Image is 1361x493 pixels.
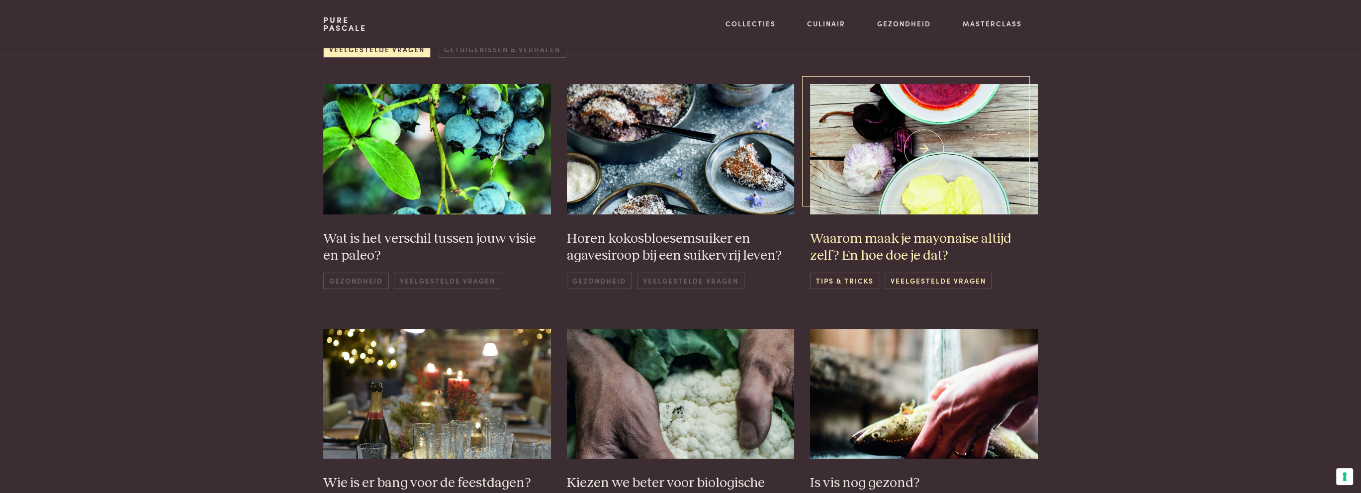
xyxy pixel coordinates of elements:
span: Veelgestelde vragen [885,273,992,289]
img: _DSC3691 [323,329,551,459]
img: _40T6542 [810,329,1038,459]
img: _DSC8270 [567,84,795,214]
button: Uw voorkeuren voor toestemming voor trackingtechnologieën [1336,468,1353,485]
h3: Waarom maak je mayonaise altijd zelf? En hoe doe je dat? [810,230,1038,265]
h3: Wie is er bang voor de feestdagen? [323,475,551,492]
a: Getuigenissen & Verhalen [439,41,566,58]
span: Veelgestelde vragen [394,273,501,289]
img: PE120-20Bloemkool201600x755.jpeg [567,329,795,459]
img: DSC_5963 [323,84,551,214]
a: Collecties [726,18,776,29]
a: PurePascale [323,16,366,32]
img: pascale3_5_0838 1 [810,84,1038,214]
a: Veelgestelde vragen [323,41,430,58]
h3: Is vis nog gezond? [810,475,1038,492]
h3: Horen kokosbloesemsuiker en agavesiroop bij een suikervrij leven? [567,230,795,265]
span: Gezondheid [323,273,388,289]
a: Culinair [807,18,845,29]
h3: Wat is het verschil tussen jouw visie en paleo? [323,230,551,265]
a: _DSC8270 Horen kokosbloesemsuiker en agavesiroop bij een suikervrij leven? GezondheidVeelgestelde... [567,84,795,289]
a: DSC_5963 Wat is het verschil tussen jouw visie en paleo? GezondheidVeelgestelde vragen [323,84,551,289]
span: Veelgestelde vragen [637,273,744,289]
a: pascale3_5_0838 1 Waarom maak je mayonaise altijd zelf? En hoe doe je dat? Tips & TricksVeelgeste... [810,84,1038,289]
a: Gezondheid [877,18,931,29]
a: Masterclass [963,18,1022,29]
span: Gezondheid [567,273,632,289]
span: Tips & Tricks [810,273,879,289]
